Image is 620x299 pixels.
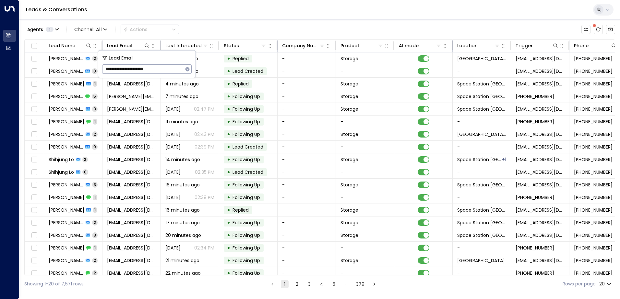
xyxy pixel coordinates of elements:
[30,231,38,239] span: Toggle select row
[340,93,358,100] span: Storage
[107,42,132,50] div: Lead Email
[72,25,110,34] span: Channel:
[49,68,83,74] span: Leopold Bryant
[107,270,156,276] span: amandasandom@gmail.com
[49,257,84,264] span: Ben Ben
[165,232,201,238] span: 20 minutes ago
[30,55,38,63] span: Toggle select row
[194,106,214,112] p: 02:47 PM
[30,219,38,227] span: Toggle select row
[165,144,181,150] span: Aug 10, 2025
[194,131,214,138] p: 02:43 PM
[278,52,336,65] td: -
[82,157,88,162] span: 2
[594,25,603,34] span: There are new threads available. Refresh the grid to view the latest updates.
[121,25,179,34] button: Actions
[124,27,148,32] div: Actions
[49,169,74,175] span: Shihjung Lo
[282,42,325,50] div: Company Name
[232,68,263,74] span: Lead Created
[227,167,230,178] div: •
[399,42,419,50] div: AI mode
[227,255,230,266] div: •
[227,91,230,102] div: •
[278,179,336,191] td: -
[516,42,533,50] div: Trigger
[49,219,84,226] span: Mishthi Gupta
[227,242,230,253] div: •
[107,156,156,163] span: shihjunglo0824@gmail.com
[30,93,38,101] span: Toggle select row
[516,156,565,163] span: leads@space-station.co.uk
[92,94,98,99] span: 5
[227,217,230,228] div: •
[49,42,92,50] div: Lead Name
[165,81,199,87] span: 4 minutes ago
[227,268,230,279] div: •
[574,207,613,213] span: +447916262643
[165,194,181,201] span: Aug 10, 2025
[49,55,84,62] span: Leopold Bryant
[278,204,336,216] td: -
[340,106,358,112] span: Storage
[93,81,97,86] span: 1
[227,192,230,203] div: •
[30,143,38,151] span: Toggle select row
[227,66,230,77] div: •
[336,116,394,128] td: -
[232,81,249,87] span: Replied
[92,144,98,149] span: 0
[581,25,590,34] button: Customize
[574,42,589,50] div: Phone
[96,27,102,32] span: All
[49,144,83,150] span: Reshma Johns
[355,280,366,288] button: Go to page 379
[165,270,201,276] span: 22 minutes ago
[563,281,597,287] label: Rows per page:
[107,118,156,125] span: reshmaannjohns@gmail.com
[457,232,506,238] span: Space Station Wakefield
[574,106,613,112] span: +447714918289
[30,206,38,214] span: Toggle select row
[574,118,613,125] span: +447471381306
[457,207,506,213] span: Space Station Solihull
[49,93,83,100] span: Matt Thompson
[340,257,358,264] span: Storage
[278,242,336,254] td: -
[305,280,313,288] button: Go to page 3
[107,93,156,100] span: matthew.psu08f@gmail.com
[516,144,565,150] span: leads@space-station.co.uk
[453,191,511,204] td: -
[165,219,200,226] span: 17 minutes ago
[165,106,181,112] span: Aug 08, 2025
[227,53,230,64] div: •
[107,42,150,50] div: Lead Email
[49,245,84,251] span: Michala James
[107,131,156,138] span: reshmaannjohns@gmail.com
[227,205,230,216] div: •
[232,93,260,100] span: Following Up
[165,42,202,50] div: Last Interacted
[574,245,613,251] span: +447792858803
[30,156,38,164] span: Toggle select row
[49,131,84,138] span: Reshma Johns
[232,131,260,138] span: Following Up
[92,106,98,112] span: 3
[457,42,500,50] div: Location
[92,182,98,187] span: 3
[30,168,38,176] span: Toggle select row
[457,182,506,188] span: Space Station Solihull
[92,220,98,225] span: 2
[457,106,506,112] span: Space Station Banbury
[453,65,511,77] td: -
[165,245,181,251] span: Aug 10, 2025
[93,119,97,124] span: 1
[370,280,378,288] button: Go to next page
[293,280,301,288] button: Go to page 2
[165,42,209,50] div: Last Interacted
[278,267,336,279] td: -
[340,232,358,238] span: Storage
[165,93,198,100] span: 7 minutes ago
[24,25,61,34] button: Agents1
[340,42,359,50] div: Product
